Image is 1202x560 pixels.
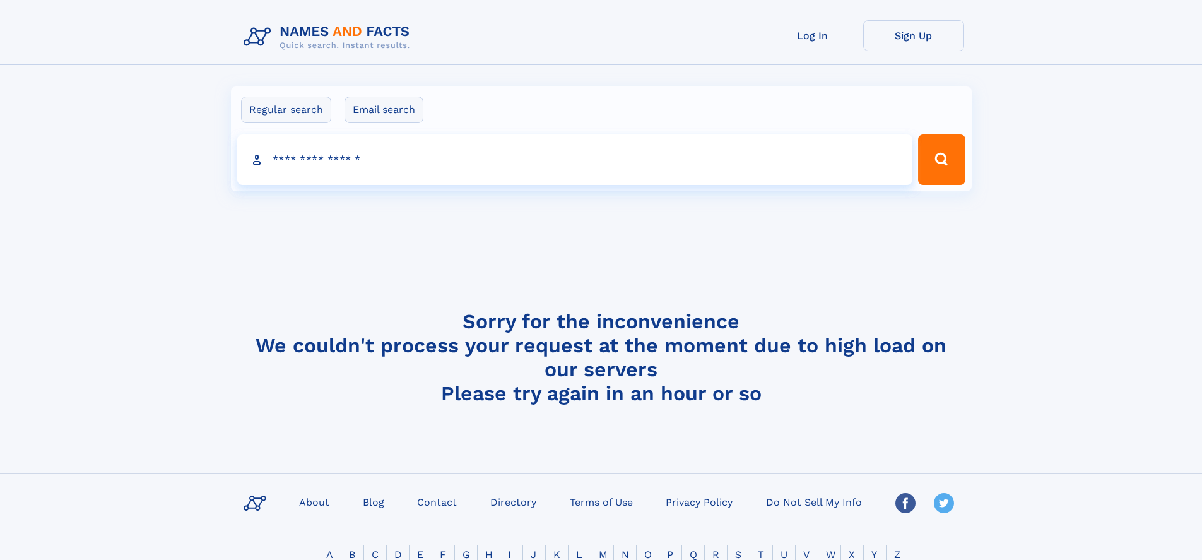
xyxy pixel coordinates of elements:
a: Directory [485,492,541,511]
button: Search Button [918,134,965,185]
input: search input [237,134,913,185]
a: Contact [412,492,462,511]
a: Do Not Sell My Info [761,492,867,511]
img: Facebook [895,493,916,513]
a: Blog [358,492,389,511]
img: Twitter [934,493,954,513]
h4: Sorry for the inconvenience We couldn't process your request at the moment due to high load on ou... [239,309,964,405]
a: About [294,492,334,511]
img: Logo Names and Facts [239,20,420,54]
a: Privacy Policy [661,492,738,511]
label: Regular search [241,97,331,123]
label: Email search [345,97,423,123]
a: Sign Up [863,20,964,51]
a: Log In [762,20,863,51]
a: Terms of Use [565,492,638,511]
